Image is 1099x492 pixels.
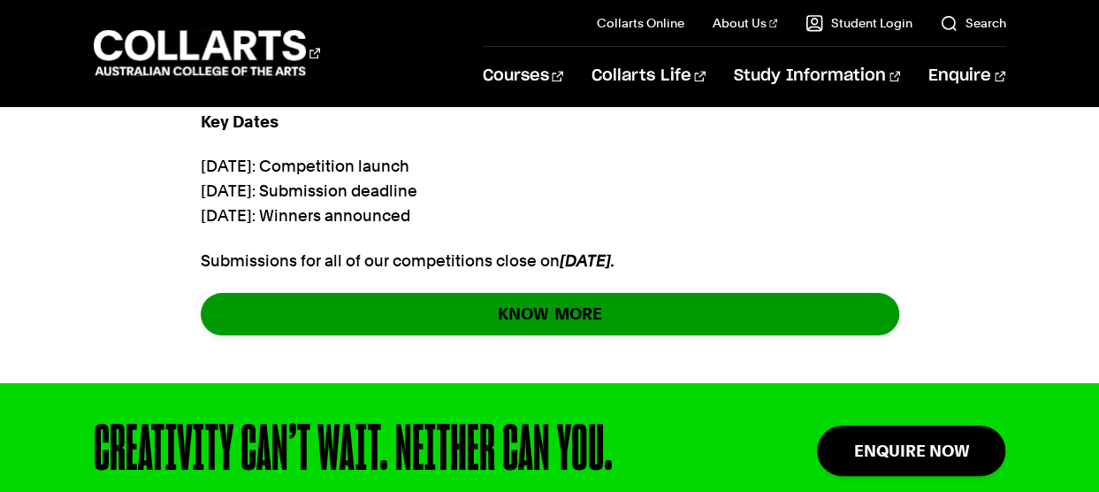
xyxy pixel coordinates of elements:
a: Student Login [805,14,912,32]
a: Collarts Online [597,14,684,32]
div: CREATIVITY CAN’T WAIT. NEITHER CAN YOU. [94,419,705,482]
a: Collarts Life [591,47,706,105]
em: [DATE]. [560,251,614,270]
p: Submissions for all of our competitions close on [201,249,899,273]
p: [DATE]: Competition launch [DATE]: Submission deadline [DATE]: Winners announced [201,154,899,228]
a: KNOWMORE [201,293,899,334]
a: Courses [483,47,563,105]
strong: KNOW [498,304,549,324]
a: Enquire Now [817,426,1005,476]
strong: Key Dates [201,112,279,131]
a: About Us [713,14,778,32]
a: Search [940,14,1005,32]
div: Go to homepage [94,27,320,78]
a: Enquire [928,47,1005,105]
a: Study Information [734,47,900,105]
